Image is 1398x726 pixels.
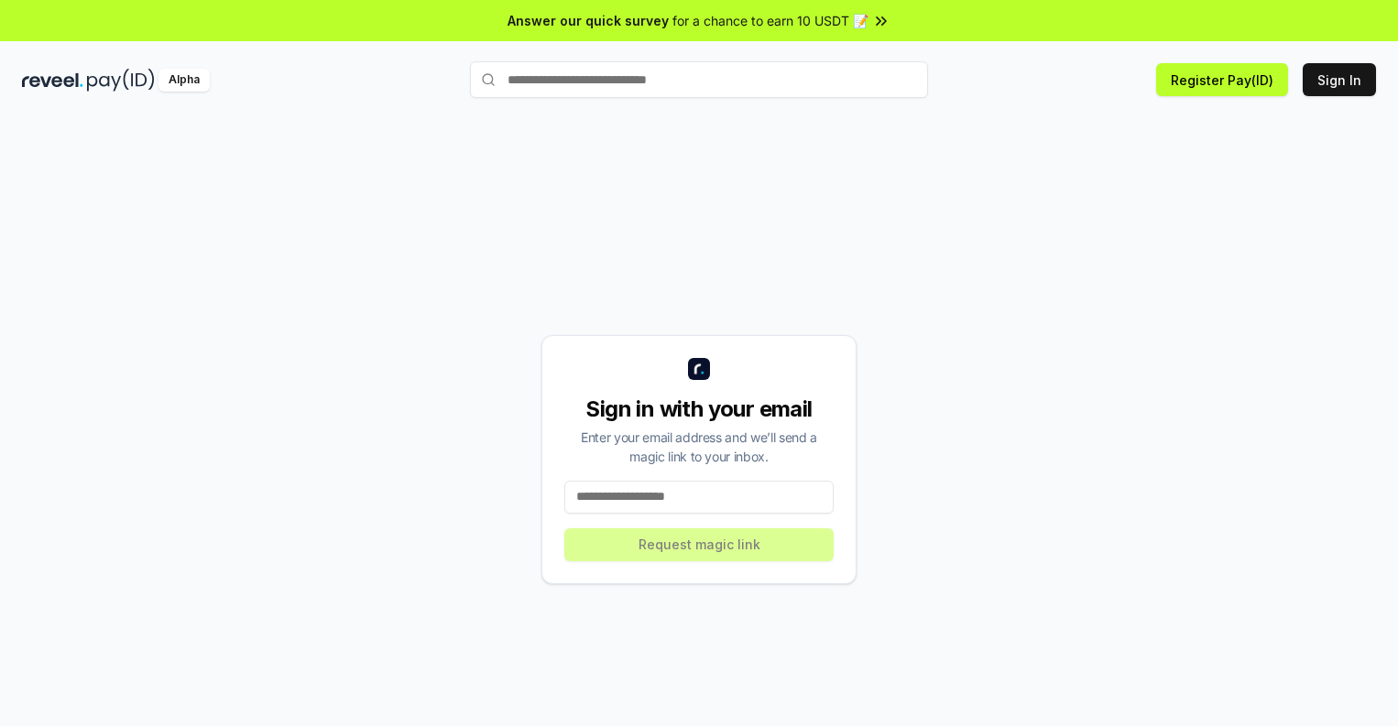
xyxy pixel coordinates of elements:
img: logo_small [688,358,710,380]
img: pay_id [87,69,155,92]
div: Sign in with your email [564,395,834,424]
button: Register Pay(ID) [1156,63,1288,96]
img: reveel_dark [22,69,83,92]
span: for a chance to earn 10 USDT 📝 [672,11,868,30]
div: Alpha [158,69,210,92]
div: Enter your email address and we’ll send a magic link to your inbox. [564,428,834,466]
button: Sign In [1303,63,1376,96]
span: Answer our quick survey [508,11,669,30]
